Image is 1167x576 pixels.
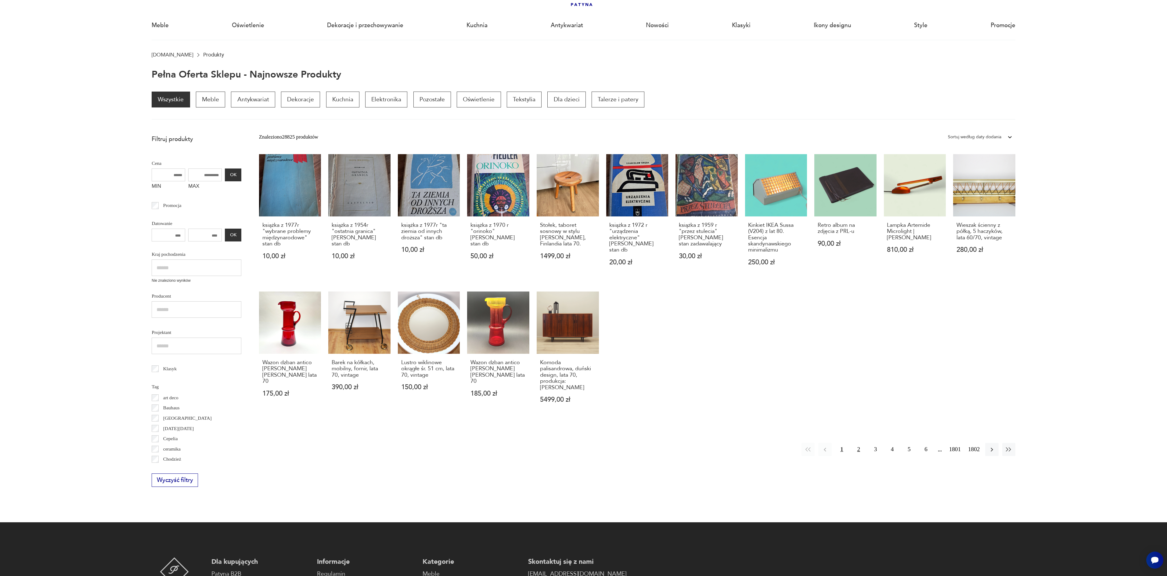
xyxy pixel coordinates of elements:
p: 90,00 zł [818,241,873,247]
p: Kraj pochodzenia [152,250,241,258]
h3: książka z 1977r "ta ziemia od innych droższa" stan db [401,222,457,241]
p: Tag [152,383,241,391]
a: Kinkiet IKEA Sussa (V204) z lat 80. Esencja skandynawskiego minimalizmuKinkiet IKEA Sussa (V204) ... [745,154,807,280]
p: 250,00 zł [748,259,804,266]
p: art deco [163,394,178,402]
a: Elektronika [365,92,407,107]
p: Promocja [163,201,182,209]
p: 30,00 zł [679,253,734,259]
a: Klasyki [732,11,751,39]
p: Meble [196,92,225,107]
a: Wszystkie [152,92,190,107]
h3: Stołek, taboret sosnowy w stylu [PERSON_NAME], Finlandia lata 70. [540,222,596,247]
p: 10,00 zł [332,253,387,259]
p: 280,00 zł [956,247,1012,253]
h3: książka z 1970 r "orinoko" [PERSON_NAME] stan db [470,222,526,247]
button: 6 [919,443,932,456]
p: Skontaktuj się z nami [528,557,626,566]
h3: Wieszak ścienny z półką, 5 haczyków, lata 60/70, vintage [956,222,1012,241]
a: Oświetlenie [232,11,264,39]
p: 20,00 zł [609,259,665,266]
p: 185,00 zł [470,390,526,397]
h3: Wazon dzban antico [PERSON_NAME] [PERSON_NAME] lata 70 [262,360,318,385]
button: 1802 [966,443,982,456]
a: Style [914,11,927,39]
a: [DOMAIN_NAME] [152,52,193,58]
h3: książka z 1954r "ostatnia granica" [PERSON_NAME] stan db [332,222,387,247]
a: Pozostałe [413,92,451,107]
p: [DATE][DATE] [163,425,194,433]
p: Filtruj produkty [152,135,241,143]
p: Produkty [203,52,224,58]
p: Bauhaus [163,404,180,412]
button: Wyczyść filtry [152,473,198,487]
p: Kuchnia [326,92,359,107]
a: Tekstylia [507,92,542,107]
h3: książka z 1972 r "urządzenia elektryczne" [PERSON_NAME] stan db [609,222,665,253]
p: 50,00 zł [470,253,526,259]
label: MAX [188,181,222,193]
p: 1499,00 zł [540,253,596,259]
a: Promocje [991,11,1015,39]
p: 10,00 zł [401,247,457,253]
p: 150,00 zł [401,384,457,390]
button: OK [225,168,241,181]
p: Nie znaleziono wyników [152,278,241,284]
a: książka z 1977r "wybrane problemy międzynarodowe" stan dbksiążka z 1977r "wybrane problemy między... [259,154,321,280]
a: książka z 1959 r "przez stulecia" tom II stan zadawalającyksiążka z 1959 r "przez stulecia" [PERS... [675,154,738,280]
button: 1801 [947,443,963,456]
p: 390,00 zł [332,384,387,390]
a: Dla dzieci [547,92,585,107]
a: Dekoracje [281,92,320,107]
p: [GEOGRAPHIC_DATA] [163,414,212,422]
h3: Lampka Artemide Microlight | [PERSON_NAME] [887,222,942,241]
h3: Wazon dzban antico [PERSON_NAME] [PERSON_NAME] lata 70 [470,360,526,385]
p: Cena [152,159,241,167]
p: Ćmielów [163,466,181,473]
a: książka z 1970 r "orinoko" Arkady Fiedler stan dbksiążka z 1970 r "orinoko" [PERSON_NAME] stan db... [467,154,529,280]
a: Wazon dzban antico Zuber Czesław Huta Barbara lata 70Wazon dzban antico [PERSON_NAME] [PERSON_NAM... [467,292,529,417]
button: 4 [886,443,899,456]
a: Wieszak ścienny z półką, 5 haczyków, lata 60/70, vintageWieszak ścienny z półką, 5 haczyków, lata... [953,154,1015,280]
a: Lampka Artemide Microlight | Ernesto GismondiLampka Artemide Microlight | [PERSON_NAME]810,00 zł [884,154,946,280]
button: 1 [835,443,848,456]
h3: Kinkiet IKEA Sussa (V204) z lat 80. Esencja skandynawskiego minimalizmu [748,222,804,253]
a: Meble [152,11,169,39]
p: Kategorie [423,557,521,566]
a: Wazon dzban antico Zuber Czesław Huta Barbara lata 70Wazon dzban antico [PERSON_NAME] [PERSON_NAM... [259,292,321,417]
a: Talerze i patery [592,92,644,107]
p: 175,00 zł [262,390,318,397]
h3: książka z 1959 r "przez stulecia" [PERSON_NAME] stan zadawalający [679,222,734,247]
p: Datowanie [152,219,241,227]
button: 5 [902,443,916,456]
h3: książka z 1977r "wybrane problemy międzynarodowe" stan db [262,222,318,247]
a: Nowości [646,11,669,39]
a: Kuchnia [466,11,488,39]
a: Stołek, taboret sosnowy w stylu Bertela Gardberga, Finlandia lata 70.Stołek, taboret sosnowy w st... [537,154,599,280]
a: Barek na kółkach, mobilny, fornir, lata 70, vintageBarek na kółkach, mobilny, fornir, lata 70, vi... [328,292,391,417]
a: książka z 1977r "ta ziemia od innych droższa" stan dbksiążka z 1977r "ta ziemia od innych droższa... [398,154,460,280]
h3: Lustro wiklinowe okrągłe śr. 51 cm, lata 70, vintage [401,360,457,378]
a: książka z 1972 r "urządzenia elektryczne" Stanisława Grędy stan dbksiążka z 1972 r "urządzenia el... [606,154,668,280]
p: Klasyk [163,365,177,373]
a: Antykwariat [231,92,275,107]
label: MIN [152,181,185,193]
p: Informacje [317,557,415,566]
button: OK [225,229,241,241]
p: Producent [152,292,241,300]
p: Projektant [152,328,241,336]
div: Znaleziono 28825 produktów [259,133,318,141]
p: ceramika [163,445,181,453]
p: Cepelia [163,435,178,443]
a: Retro album na zdjęcia z PRL-uRetro album na zdjęcia z PRL-u90,00 zł [814,154,877,280]
a: Komoda palisandrowa, duński design, lata 70, produkcja: DaniaKomoda palisandrowa, duński design, ... [537,292,599,417]
a: Lustro wiklinowe okrągłe śr. 51 cm, lata 70, vintageLustro wiklinowe okrągłe śr. 51 cm, lata 70, ... [398,292,460,417]
iframe: Smartsupp widget button [1146,552,1163,569]
h3: Komoda palisandrowa, duński design, lata 70, produkcja: [PERSON_NAME] [540,360,596,391]
h3: Retro album na zdjęcia z PRL-u [818,222,873,235]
